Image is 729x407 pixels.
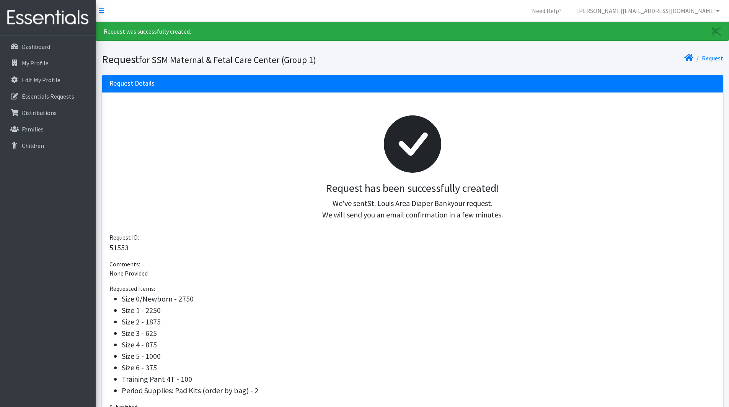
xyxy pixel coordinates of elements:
p: My Profile [22,59,49,67]
a: Close [704,22,729,41]
span: St. Louis Area Diaper Bank [367,198,451,208]
span: None Provided [109,269,148,277]
li: Size 5 - 1000 [122,350,716,362]
a: Essentials Requests [3,89,93,104]
li: Size 3 - 625 [122,328,716,339]
li: Size 2 - 1875 [122,316,716,328]
a: [PERSON_NAME][EMAIL_ADDRESS][DOMAIN_NAME] [571,3,726,18]
p: Distributions [22,109,57,117]
h1: Request [102,53,410,66]
p: Children [22,142,44,149]
p: We've sent your request. We will send you an email confirmation in a few minutes. [116,198,709,221]
div: Request was successfully created. [96,22,729,41]
p: Edit My Profile [22,76,60,84]
li: Size 4 - 875 [122,339,716,350]
h3: Request has been successfully created! [116,182,709,195]
li: Training Pant 4T - 100 [122,373,716,385]
li: Size 1 - 2250 [122,305,716,316]
li: Period Supplies: Pad Kits (order by bag) - 2 [122,385,716,396]
a: Families [3,122,93,137]
a: Dashboard [3,39,93,54]
span: Request ID: [109,233,139,241]
li: Size 6 - 375 [122,362,716,373]
span: Requested Items: [109,285,155,292]
li: Size 0/Newborn - 2750 [122,293,716,305]
a: Request [702,54,723,62]
p: 51553 [109,242,716,253]
p: Dashboard [22,43,50,50]
span: Comments: [109,260,140,268]
small: for SSM Maternal & Fetal Care Center (Group 1) [139,54,316,65]
a: Children [3,138,93,153]
img: HumanEssentials [3,5,93,31]
p: Essentials Requests [22,92,74,100]
a: My Profile [3,55,93,71]
a: Need Help? [526,3,568,18]
a: Distributions [3,105,93,120]
a: Edit My Profile [3,72,93,88]
p: Families [22,125,44,133]
h3: Request Details [109,79,155,88]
